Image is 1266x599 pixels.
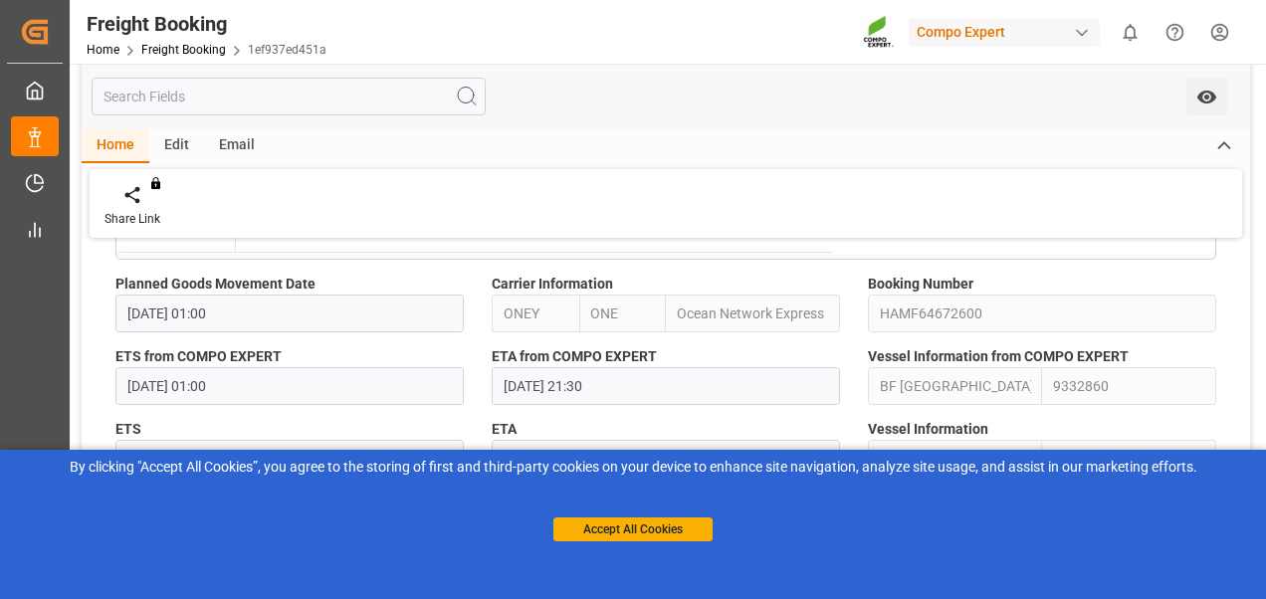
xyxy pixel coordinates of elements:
[868,440,1042,478] input: Enter Vessel Name
[87,43,119,57] a: Home
[82,129,149,163] div: Home
[141,43,226,57] a: Freight Booking
[115,295,464,332] input: DD.MM.YYYY HH:MM
[14,457,1252,478] div: By clicking "Accept All Cookies”, you agree to the storing of first and third-party cookies on yo...
[149,129,204,163] div: Edit
[492,346,657,367] span: ETA from COMPO EXPERT
[492,367,840,405] input: DD.MM.YYYY HH:MM
[115,346,282,367] span: ETS from COMPO EXPERT
[579,295,667,332] input: Shortname
[1186,78,1227,115] button: open menu
[1108,10,1153,55] button: show 0 new notifications
[553,517,713,541] button: Accept All Cookies
[868,367,1042,405] input: Enter Vessel Name
[204,129,270,163] div: Email
[863,15,895,50] img: Screenshot%202023-09-29%20at%2010.02.21.png_1712312052.png
[868,274,973,295] span: Booking Number
[115,367,464,405] input: DD.MM.YYYY HH:MM
[666,295,840,332] input: Fullname
[868,346,1129,367] span: Vessel Information from COMPO EXPERT
[909,13,1108,51] button: Compo Expert
[868,419,988,440] span: Vessel Information
[115,440,464,478] input: DD.MM.YYYY HH:MM
[492,440,840,478] input: DD.MM.YYYY HH:MM
[115,274,316,295] span: Planned Goods Movement Date
[1042,440,1216,478] input: Enter IMO
[492,274,613,295] span: Carrier Information
[92,78,486,115] input: Search Fields
[492,419,517,440] span: ETA
[1153,10,1197,55] button: Help Center
[909,18,1100,47] div: Compo Expert
[87,9,326,39] div: Freight Booking
[492,295,579,332] input: SCAC
[1042,367,1216,405] input: Enter IMO
[115,419,141,440] span: ETS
